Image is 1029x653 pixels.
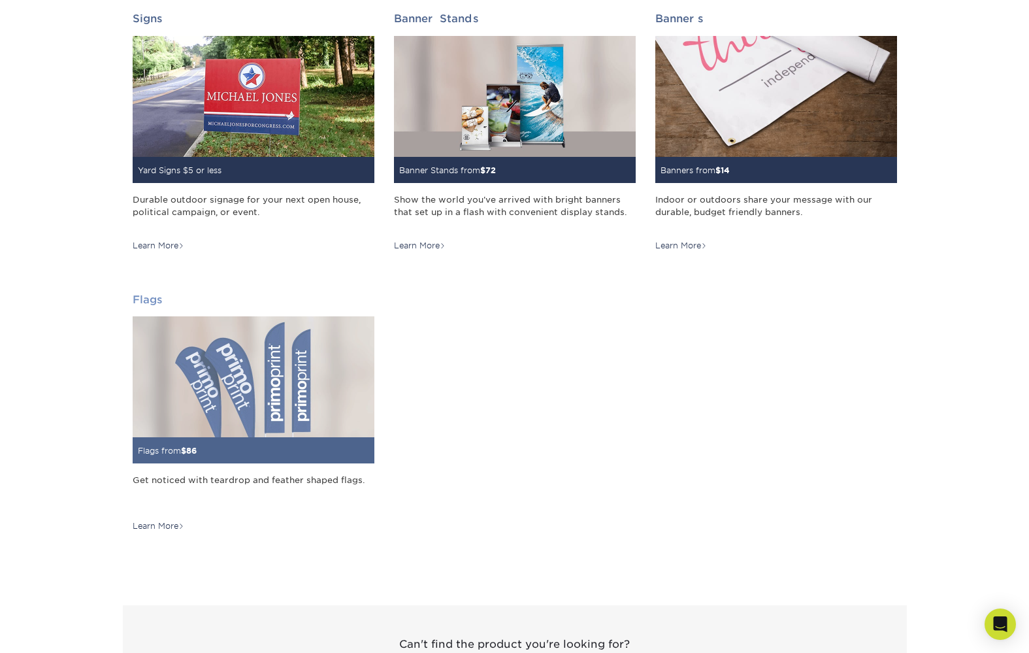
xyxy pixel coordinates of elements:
small: Yard Signs $5 or less [138,165,221,175]
img: Flags [133,316,374,437]
span: $ [480,165,485,175]
h2: Banner Stands [394,12,636,25]
a: Banners Banners from$14 Indoor or outdoors share your message with our durable, budget friendly b... [655,12,897,251]
span: $ [181,446,186,456]
div: Open Intercom Messenger [985,609,1016,640]
div: Learn More [133,520,184,532]
span: $ [715,165,721,175]
img: Banners [655,36,897,157]
span: 72 [485,165,496,175]
h2: Banners [655,12,897,25]
h2: Flags [133,293,374,306]
div: Get noticed with teardrop and feather shaped flags. [133,474,374,511]
iframe: Google Customer Reviews [3,613,111,648]
small: Banner Stands from [399,165,496,175]
a: Flags Flags from$86 Get noticed with teardrop and feather shaped flags. Learn More [133,293,374,532]
span: 86 [186,446,197,456]
a: Banner Stands Banner Stands from$72 Show the world you've arrived with bright banners that set up... [394,12,636,251]
span: 14 [721,165,730,175]
div: Show the world you've arrived with bright banners that set up in a flash with convenient display ... [394,193,636,231]
a: Signs Yard Signs $5 or less Durable outdoor signage for your next open house, political campaign,... [133,12,374,251]
small: Banners from [661,165,730,175]
img: Banner Stands [394,36,636,157]
h2: Signs [133,12,374,25]
div: Indoor or outdoors share your message with our durable, budget friendly banners. [655,193,897,231]
small: Flags from [138,446,197,456]
div: Learn More [655,240,707,252]
div: Learn More [394,240,446,252]
div: Durable outdoor signage for your next open house, political campaign, or event. [133,193,374,231]
div: Learn More [133,240,184,252]
img: Signs [133,36,374,157]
